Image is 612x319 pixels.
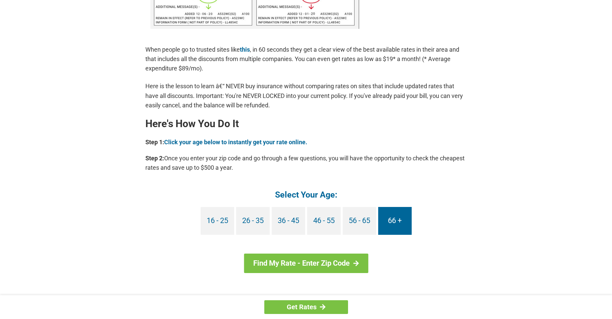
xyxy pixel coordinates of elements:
a: Get Rates [264,300,348,314]
a: Find My Rate - Enter Zip Code [244,254,368,273]
b: Step 1: [145,139,164,146]
a: 36 - 45 [272,207,305,235]
a: 26 - 35 [236,207,270,235]
h2: Here's How You Do It [145,118,467,129]
a: Click your age below to instantly get your rate online. [164,139,307,146]
a: 66 + [378,207,412,235]
a: 16 - 25 [201,207,234,235]
p: Here is the lesson to learn â€“ NEVER buy insurance without comparing rates on sites that include... [145,82,467,110]
a: 46 - 55 [307,207,341,235]
b: Step 2: [145,155,164,162]
a: 56 - 65 [343,207,376,235]
p: When people go to trusted sites like , in 60 seconds they get a clear view of the best available ... [145,45,467,73]
a: this [240,46,250,53]
p: Once you enter your zip code and go through a few questions, you will have the opportunity to che... [145,154,467,172]
h4: Select Your Age: [145,189,467,200]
